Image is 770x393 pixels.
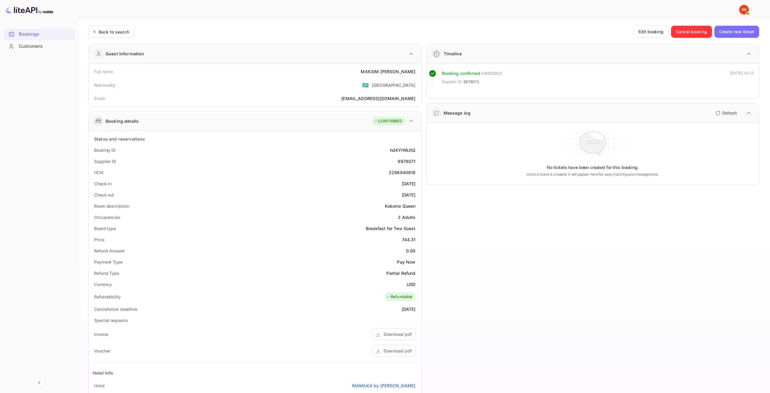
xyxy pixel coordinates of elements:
[94,203,129,209] div: Room description
[34,377,45,388] button: Collapse navigation
[94,136,145,142] div: Status and reservations
[638,28,664,35] ya-tr-span: Edit booking
[94,180,112,187] div: Check-in
[94,82,116,88] div: Nationality
[94,236,104,243] div: Price
[94,169,103,176] div: HCN
[386,270,415,276] div: Partial Refund
[94,214,120,220] div: Occupancies
[398,158,415,164] div: 9678071
[739,5,749,15] img: Yandex Support
[99,29,129,34] ya-tr-span: Back to search
[94,331,108,337] div: Invoice
[730,70,754,88] div: [DATE] 14:11
[676,28,707,35] ya-tr-span: Cancel booking
[712,108,739,118] button: Refresh
[352,382,415,389] a: MAMAKA by [PERSON_NAME]
[372,82,416,88] div: [GEOGRAPHIC_DATA]
[4,41,75,52] a: Customers
[398,214,415,220] div: 2 Adults
[94,317,128,323] div: Special requests
[402,180,416,187] div: [DATE]
[442,70,480,77] div: Booking confirmed
[444,50,462,57] div: Timeline
[94,248,125,254] div: Refund Amount
[94,158,116,164] div: Supplier ID
[384,348,412,354] div: Download pdf
[442,79,463,85] span: Supplier ID:
[714,26,759,38] button: Create new ticket
[341,95,415,102] div: [EMAIL_ADDRESS][DOMAIN_NAME]
[547,164,639,171] p: No tickets have been created for this booking.
[389,169,416,176] div: 2298940818
[94,294,121,300] div: Refundability
[94,147,116,153] div: Booking ID
[384,331,412,337] div: Download pdf
[361,68,415,75] div: MAKSIM [PERSON_NAME]
[106,50,144,57] div: Guest information
[407,281,415,287] div: USD
[94,281,112,287] div: Currency
[366,225,415,232] div: Breakfast for Two Guest
[444,110,471,116] div: Message log
[386,294,413,300] div: Refundable
[373,118,402,124] div: CONFIRMED
[671,26,712,38] button: Cancel booking
[464,79,479,85] span: 9678071
[402,192,416,198] div: [DATE]
[94,95,105,102] div: Email
[481,70,502,77] div: # 4053302
[719,28,754,35] ya-tr-span: Create new ticket
[19,43,43,50] ya-tr-span: Customers
[633,26,669,38] button: Edit booking
[106,118,139,124] div: Booking details
[722,110,737,116] p: Refresh
[94,348,110,354] div: Voucher
[94,259,123,265] div: Payment Type
[94,382,105,389] div: Hotel
[94,306,137,312] div: Cancellation deadline
[93,370,113,376] div: Hotel Info
[94,192,114,198] div: Check out
[385,203,416,209] div: Kokomo Queen
[402,306,416,312] div: [DATE]
[397,259,415,265] div: Pay Now
[94,68,113,75] div: Full name
[503,172,683,177] p: Once a ticket is created, it will appear here for easy tracking and management.
[362,80,369,90] span: United States
[4,28,75,40] a: Bookings
[5,5,53,15] img: LiteAPI logo
[390,147,415,153] div: hd4YHWJtQ
[406,248,416,254] div: 0.00
[19,31,39,38] ya-tr-span: Bookings
[94,270,119,276] div: Refund Type
[402,236,416,243] div: 744.31
[94,225,116,232] div: Board type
